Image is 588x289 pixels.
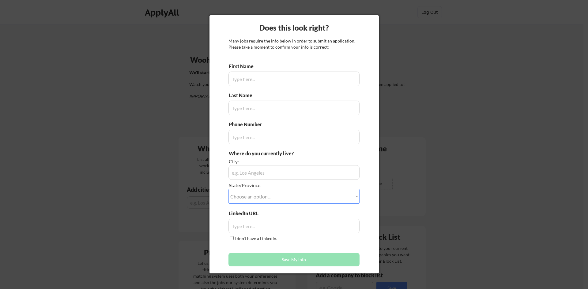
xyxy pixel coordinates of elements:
[229,121,266,128] div: Phone Number
[228,165,360,180] input: e.g. Los Angeles
[228,101,360,115] input: Type here...
[229,150,325,157] div: Where do you currently live?
[228,219,360,233] input: Type here...
[229,158,325,165] div: City:
[209,23,379,33] div: Does this look right?
[228,72,360,86] input: Type here...
[235,236,277,241] label: I don't have a LinkedIn.
[229,182,325,189] div: State/Province:
[229,210,274,217] div: LinkedIn URL
[228,38,360,50] div: Many jobs require the info below in order to submit an application. Please take a moment to confi...
[229,63,258,70] div: First Name
[228,253,360,266] button: Save My Info
[229,92,258,99] div: Last Name
[228,130,360,144] input: Type here...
